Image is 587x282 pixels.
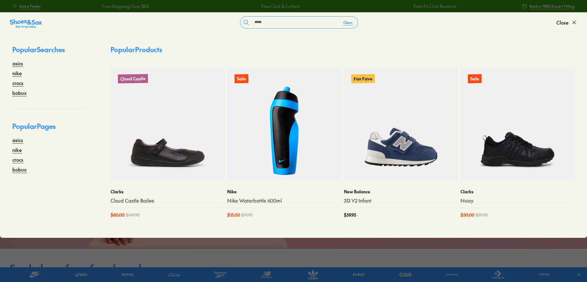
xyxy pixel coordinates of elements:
[461,212,474,218] span: $ 50.00
[20,3,41,9] span: Store Finder
[12,121,86,136] p: Popular Pages
[118,74,148,83] p: Cloud Castle
[351,74,375,83] p: Fan Fave
[111,188,225,195] p: Clarks
[100,3,147,10] a: Free Shipping Over $85
[461,188,575,195] p: Clarks
[12,136,23,144] a: asics
[344,188,458,195] p: New Balance
[227,197,341,204] a: Nike Waterbottle 600ml
[12,44,86,60] p: Popular Searches
[111,44,162,55] p: Popular Products
[111,197,225,204] a: Cloud Castle Bailee
[411,3,454,10] a: Earn Fit Club Rewards
[12,60,23,67] a: asics
[344,67,458,181] a: Fan Fave
[12,69,22,77] a: nike
[111,212,125,218] span: $ 80.00
[530,3,575,9] span: Book a FREE Expert Fitting
[556,19,569,26] span: Close
[556,16,577,29] button: Close
[461,197,575,204] a: Noisy
[12,89,27,96] a: bobux
[126,212,140,218] span: $ 149.95
[111,67,225,181] a: Cloud Castle
[522,1,575,12] a: Book a FREE Expert Fitting
[10,17,42,27] a: Shoes &amp; Sox
[227,212,240,218] span: $ 15.00
[10,19,42,29] img: SNS_Logo_Responsive.svg
[338,17,358,28] button: Clear
[227,188,341,195] p: Nike
[476,212,488,218] span: $ 89.95
[12,1,41,12] a: Store Finder
[227,67,341,181] a: Sale
[241,212,253,218] span: $ 19.95
[461,67,575,181] a: Sale
[12,156,23,163] a: crocs
[12,166,27,173] a: bobux
[12,146,22,153] a: nike
[235,74,248,83] p: Sale
[468,74,482,83] p: Sale
[259,3,297,10] a: Free Click & Collect
[344,197,458,204] a: 313 V2 Infant
[344,212,356,218] span: $ 59.95
[12,79,23,87] a: crocs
